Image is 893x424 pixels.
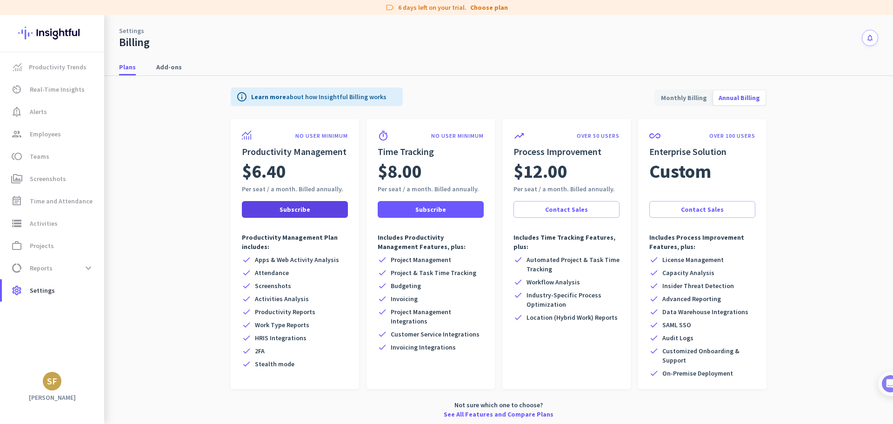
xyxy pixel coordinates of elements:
i: work_outline [11,240,22,251]
div: [PERSON_NAME] from Insightful [52,100,153,109]
span: HRIS Integrations [255,333,307,343]
span: Plans [119,62,136,72]
span: Workflow Analysis [526,277,580,287]
span: Automated Project & Task Time Tracking [526,255,620,274]
span: Project Management Integrations [391,307,484,326]
img: Insightful logo [18,15,86,51]
span: Projects [30,240,54,251]
p: Includes Productivity Management Features, plus: [378,233,484,251]
a: Learn more [251,93,286,101]
span: Teams [30,151,49,162]
span: Alerts [30,106,47,117]
span: Subscribe [280,205,310,214]
i: check [649,333,659,343]
span: Insider Threat Detection [662,281,734,290]
h2: Process Improvement [513,145,620,158]
h1: Tasks [79,4,109,20]
h2: Time Tracking [378,145,484,158]
span: Customized Onboarding & Support [662,346,755,365]
span: Advanced Reporting [662,294,721,303]
span: Project Management [391,255,451,264]
i: check [649,255,659,264]
div: Billing [119,35,150,49]
a: perm_mediaScreenshots [2,168,104,190]
i: check [649,307,659,316]
span: Customer Service Integrations [391,330,480,339]
i: check [242,346,251,356]
img: menu-item [13,63,21,71]
i: check [378,255,387,264]
span: Audit Logs [662,333,693,343]
i: check [242,281,251,290]
span: Work Type Reports [255,320,309,330]
span: Productivity Reports [255,307,315,316]
span: License Management [662,255,724,264]
i: check [649,346,659,356]
p: about how Insightful Billing works [251,92,387,101]
span: Attendance [255,268,289,277]
span: Activities [30,218,58,229]
span: On-Premise Deployment [662,369,733,378]
div: Per seat / a month. Billed annually. [513,184,620,194]
i: check [513,255,523,264]
button: Subscribe [378,201,484,218]
a: menu-itemProductivity Trends [2,56,104,78]
p: OVER 50 USERS [577,132,620,140]
i: check [513,313,523,322]
a: event_noteTime and Attendance [2,190,104,212]
button: Help [93,290,140,328]
span: Contact Sales [681,205,724,214]
i: check [378,330,387,339]
a: av_timerReal-Time Insights [2,78,104,101]
h2: Enterprise Solution [649,145,755,158]
i: check [649,320,659,330]
i: check [378,343,387,352]
span: Messages [54,314,86,320]
a: Settings [119,26,144,35]
span: Screenshots [30,173,66,184]
span: Capacity Analysis [662,268,714,277]
span: 2FA [255,346,265,356]
i: check [242,333,251,343]
button: Contact Sales [513,201,620,218]
span: Subscribe [415,205,446,214]
div: SF [47,377,57,386]
i: check [242,359,251,369]
div: 🎊 Welcome to Insightful! 🎊 [13,36,173,69]
i: event_note [11,195,22,207]
i: notification_important [11,106,22,117]
span: SAML SSO [662,320,691,330]
button: Subscribe [242,201,348,218]
i: data_usage [11,262,22,274]
i: storage [11,218,22,229]
a: Choose plan [470,3,508,12]
i: perm_media [11,173,22,184]
i: check [649,268,659,277]
a: settingsSettings [2,279,104,302]
span: Annual Billing [713,87,766,109]
p: NO USER MINIMUM [431,132,484,140]
span: Productivity Trends [29,61,87,73]
span: $12.00 [513,158,567,184]
i: check [649,294,659,303]
div: It's time to add your employees! This is crucial since Insightful will start collecting their act... [36,177,162,216]
h2: Productivity Management [242,145,348,158]
span: Tasks [153,314,173,320]
img: Profile image for Tamara [33,97,48,112]
span: Activities Analysis [255,294,309,303]
i: notifications [866,34,874,42]
i: check [242,294,251,303]
span: Stealth mode [255,359,294,369]
p: NO USER MINIMUM [295,132,348,140]
span: Screenshots [255,281,291,290]
span: Apps & Web Activity Analysis [255,255,339,264]
button: Messages [47,290,93,328]
p: About 10 minutes [119,122,177,132]
div: 2Initial tracking settings and how to edit them [17,265,169,287]
a: work_outlineProjects [2,235,104,257]
img: product-icon [242,130,251,140]
i: trending_up [513,130,525,141]
i: check [513,290,523,300]
span: Project & Task Time Tracking [391,268,476,277]
button: Tasks [140,290,186,328]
